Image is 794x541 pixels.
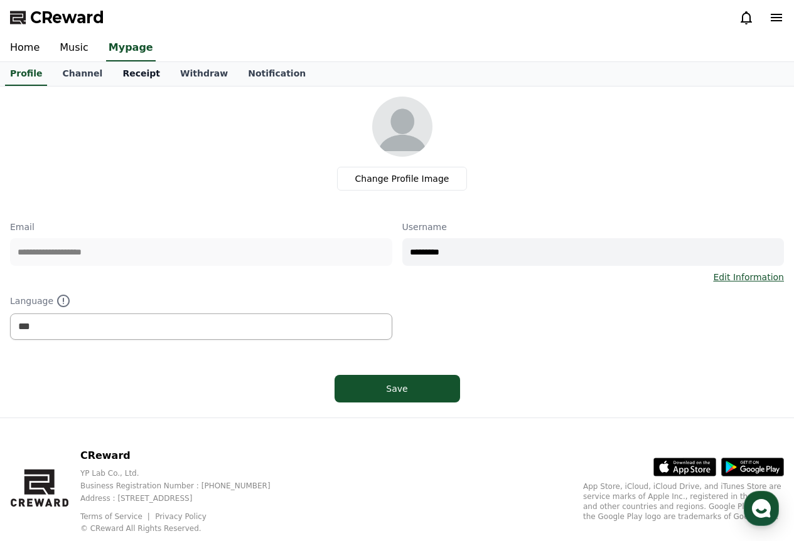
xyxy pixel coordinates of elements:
p: Email [10,221,392,233]
a: Home [4,397,83,429]
a: Music [50,35,99,61]
p: Address : [STREET_ADDRESS] [80,493,291,503]
a: Receipt [112,62,170,86]
a: CReward [10,8,104,28]
span: Home [32,416,54,426]
a: Terms of Service [80,512,152,521]
p: App Store, iCloud, iCloud Drive, and iTunes Store are service marks of Apple Inc., registered in ... [583,481,784,522]
img: profile_image [372,97,432,157]
a: Settings [162,397,241,429]
span: Messages [104,417,141,427]
a: Edit Information [713,271,784,283]
a: Notification [238,62,316,86]
a: Messages [83,397,162,429]
div: Save [360,382,435,395]
p: YP Lab Co., Ltd. [80,468,291,478]
button: Save [335,375,460,402]
a: Mypage [106,35,156,61]
a: Profile [5,62,47,86]
a: Privacy Policy [155,512,207,521]
label: Change Profile Image [337,167,468,191]
span: Settings [186,416,217,426]
p: © CReward All Rights Reserved. [80,523,291,533]
p: CReward [80,448,291,463]
span: CReward [30,8,104,28]
a: Channel [52,62,112,86]
p: Business Registration Number : [PHONE_NUMBER] [80,481,291,491]
p: Language [10,293,392,308]
a: Withdraw [170,62,238,86]
p: Username [402,221,785,233]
